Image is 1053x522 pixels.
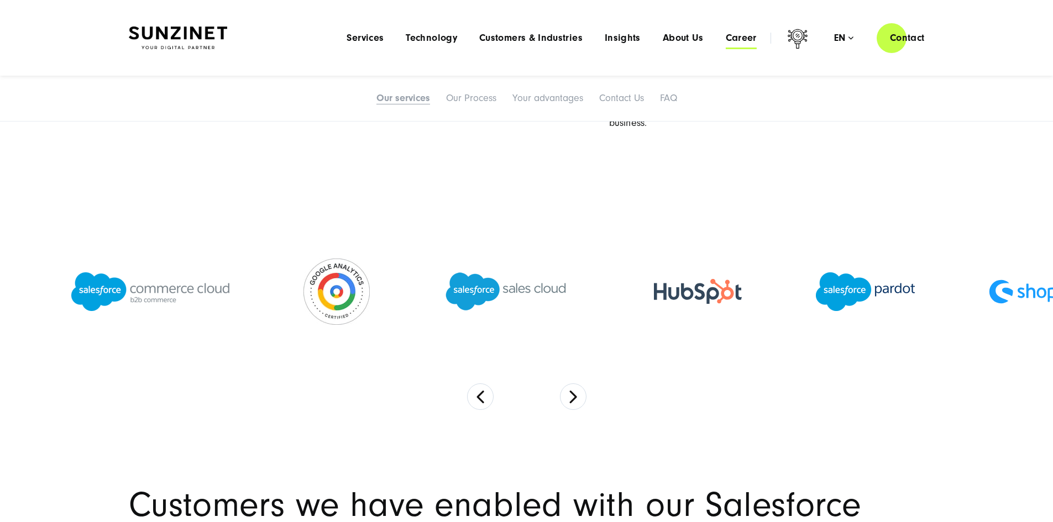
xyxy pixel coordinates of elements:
div: en [834,33,853,44]
a: About Us [663,33,704,44]
a: Contact [877,22,938,54]
a: Insights [605,33,641,44]
a: Your advantages [512,92,583,104]
button: Previous [467,383,494,410]
a: Contact Us [599,92,644,104]
img: Salesforce Sales Cloud Agency - Salesforce Marketing Cloud Experts SUNZINET [444,272,580,311]
img: Google Analytics Certified Partner - Salesforce Marketing Cloud Experts SUNZINET [303,259,370,325]
img: Salesforce B2B Commerce Cloud Agency - Salesforce Marketing Cloud Experts SUNZINET [71,272,229,311]
a: Technology [406,33,457,44]
a: Services [347,33,384,44]
a: Our Process [446,92,496,104]
img: SUNZINET Full Service Digital Agentur [129,27,227,50]
img: HubSpot Gold Partner Agency - Salesforce Marketing Cloud Experts SUNZINET [654,279,742,304]
img: Salesforce Pardot Agency - Salesforce Marketing Cloud Experts SUNZINET [816,272,915,311]
button: Next [560,383,586,410]
a: FAQ [660,92,677,104]
a: Customers & Industries [479,33,583,44]
a: Career [726,33,757,44]
a: Our services [376,92,430,104]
